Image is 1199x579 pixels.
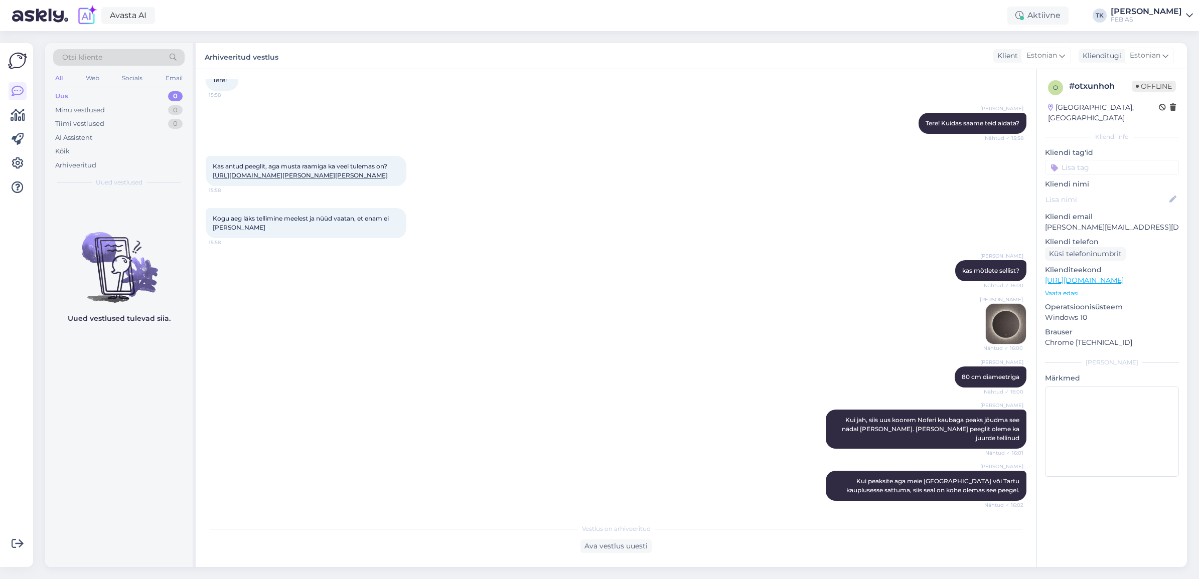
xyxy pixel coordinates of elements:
span: Vestlus on arhiveeritud [582,524,651,533]
div: AI Assistent [55,133,92,143]
span: Tere! [213,76,227,84]
div: Minu vestlused [55,105,105,115]
span: Kogu aeg läks tellimine meelest ja nüüd vaatan, et enam ei [PERSON_NAME] [213,215,390,231]
div: Küsi telefoninumbrit [1045,247,1126,261]
span: Otsi kliente [62,52,102,63]
span: 15:58 [209,186,246,194]
img: Askly Logo [8,51,27,70]
div: Klienditugi [1079,51,1121,61]
span: [PERSON_NAME] [980,402,1023,409]
span: Kui peaksite aga meie [GEOGRAPHIC_DATA] või Tartu kauplusesse sattuma, siis seal on kohe olemas s... [846,477,1021,494]
span: [PERSON_NAME] [980,296,1023,303]
p: Uued vestlused tulevad siia. [68,313,171,324]
span: Nähtud ✓ 16:00 [984,282,1023,289]
p: Chrome [TECHNICAL_ID] [1045,337,1179,348]
span: Kas antud peeglit, aga musta raamiga ka veel tulemas on? [213,162,388,179]
p: Klienditeekond [1045,265,1179,275]
div: Tiimi vestlused [55,119,104,129]
span: [PERSON_NAME] [980,463,1023,470]
div: All [53,72,65,85]
input: Lisa nimi [1045,194,1167,205]
a: [URL][DOMAIN_NAME] [1045,276,1124,285]
div: Arhiveeritud [55,160,96,170]
p: Kliendi tag'id [1045,147,1179,158]
p: Operatsioonisüsteem [1045,302,1179,312]
label: Arhiveeritud vestlus [205,49,278,63]
span: [PERSON_NAME] [980,358,1023,366]
span: Estonian [1026,50,1057,61]
div: TK [1093,9,1107,23]
div: Klient [993,51,1018,61]
div: 0 [168,105,183,115]
p: Kliendi email [1045,212,1179,222]
a: Avasta AI [101,7,155,24]
p: Windows 10 [1045,312,1179,323]
div: 0 [168,119,183,129]
span: Tere! Kuidas saame teid aidata? [926,119,1019,127]
span: Uued vestlused [96,178,142,187]
div: Ava vestlus uuesti [580,539,652,553]
span: Estonian [1130,50,1160,61]
span: Kui jah, siis uus koorem Noferi kaubaga peaks jõudma see nädal [PERSON_NAME]. [PERSON_NAME] peegl... [842,416,1021,442]
div: [PERSON_NAME] [1111,8,1182,16]
a: [URL][DOMAIN_NAME][PERSON_NAME][PERSON_NAME] [213,171,388,179]
span: Nähtud ✓ 16:02 [984,501,1023,509]
p: [PERSON_NAME][EMAIL_ADDRESS][DOMAIN_NAME] [1045,222,1179,233]
span: [PERSON_NAME] [980,105,1023,112]
img: Attachment [986,304,1026,344]
span: Nähtud ✓ 16:00 [983,344,1023,352]
p: Märkmed [1045,373,1179,383]
div: [PERSON_NAME] [1045,358,1179,367]
div: [GEOGRAPHIC_DATA], [GEOGRAPHIC_DATA] [1048,102,1159,123]
div: Kliendi info [1045,132,1179,141]
span: Offline [1132,81,1176,92]
div: FEB AS [1111,16,1182,24]
p: Vaata edasi ... [1045,289,1179,298]
span: Nähtud ✓ 15:58 [985,134,1023,142]
div: Web [84,72,101,85]
div: Kõik [55,146,70,156]
div: Uus [55,91,68,101]
span: o [1053,84,1058,91]
div: Aktiivne [1007,7,1069,25]
img: No chats [45,214,193,304]
div: Email [164,72,185,85]
div: # otxunhoh [1069,80,1132,92]
span: 80 cm diameetriga [962,373,1019,380]
span: kas mõtlete sellist? [962,267,1019,274]
p: Brauser [1045,327,1179,337]
div: 0 [168,91,183,101]
p: Kliendi nimi [1045,179,1179,189]
span: Nähtud ✓ 16:01 [985,449,1023,457]
span: [PERSON_NAME] [980,252,1023,260]
input: Lisa tag [1045,160,1179,175]
span: Nähtud ✓ 16:00 [984,388,1023,396]
a: [PERSON_NAME]FEB AS [1111,8,1193,24]
img: explore-ai [76,5,97,26]
span: 15:58 [209,91,246,99]
p: Kliendi telefon [1045,237,1179,247]
div: Socials [120,72,144,85]
span: 15:58 [209,239,246,246]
